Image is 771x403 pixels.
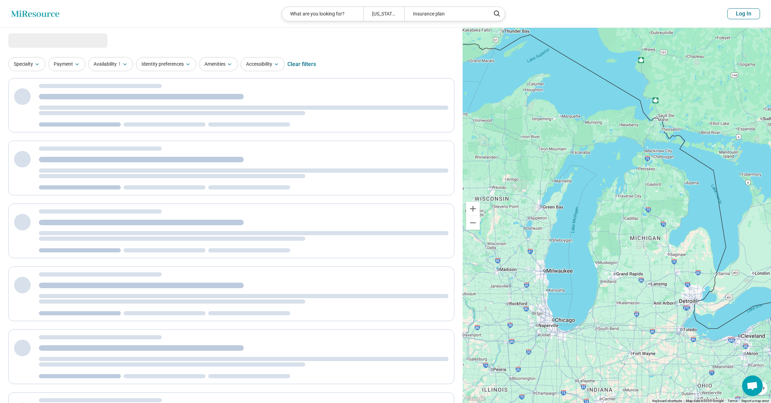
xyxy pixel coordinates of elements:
span: Map data ©2025 Google [686,399,724,403]
div: [US_STATE] [363,7,404,21]
button: Accessibility [241,57,285,71]
button: Payment [48,57,85,71]
div: What are you looking for? [282,7,363,21]
div: Insurance plan [404,7,486,21]
a: Report a map error [741,399,769,403]
span: 1 [118,61,121,68]
button: Identity preferences [136,57,196,71]
span: Loading... [8,33,66,47]
a: Open chat [742,375,763,396]
button: Zoom in [466,202,480,216]
div: Clear filters [287,56,316,73]
button: Zoom out [466,216,480,230]
button: Specialty [8,57,45,71]
button: Amenities [199,57,238,71]
button: Log In [727,8,760,19]
button: Availability1 [88,57,133,71]
a: Terms [728,399,737,403]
